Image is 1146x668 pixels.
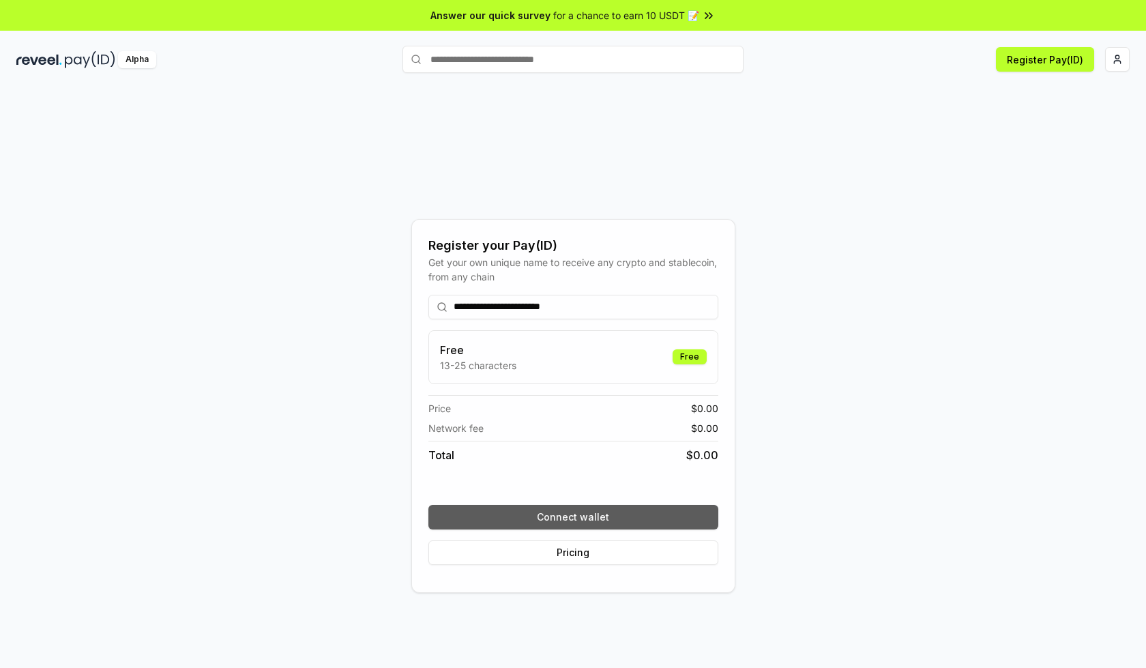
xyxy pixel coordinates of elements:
img: pay_id [65,51,115,68]
span: $ 0.00 [691,401,718,416]
img: reveel_dark [16,51,62,68]
div: Free [673,349,707,364]
span: Total [428,447,454,463]
p: 13-25 characters [440,358,516,373]
span: $ 0.00 [691,421,718,435]
div: Get your own unique name to receive any crypto and stablecoin, from any chain [428,255,718,284]
span: $ 0.00 [686,447,718,463]
button: Pricing [428,540,718,565]
h3: Free [440,342,516,358]
span: Price [428,401,451,416]
div: Alpha [118,51,156,68]
button: Register Pay(ID) [996,47,1094,72]
button: Connect wallet [428,505,718,529]
span: Answer our quick survey [430,8,550,23]
span: Network fee [428,421,484,435]
span: for a chance to earn 10 USDT 📝 [553,8,699,23]
div: Register your Pay(ID) [428,236,718,255]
